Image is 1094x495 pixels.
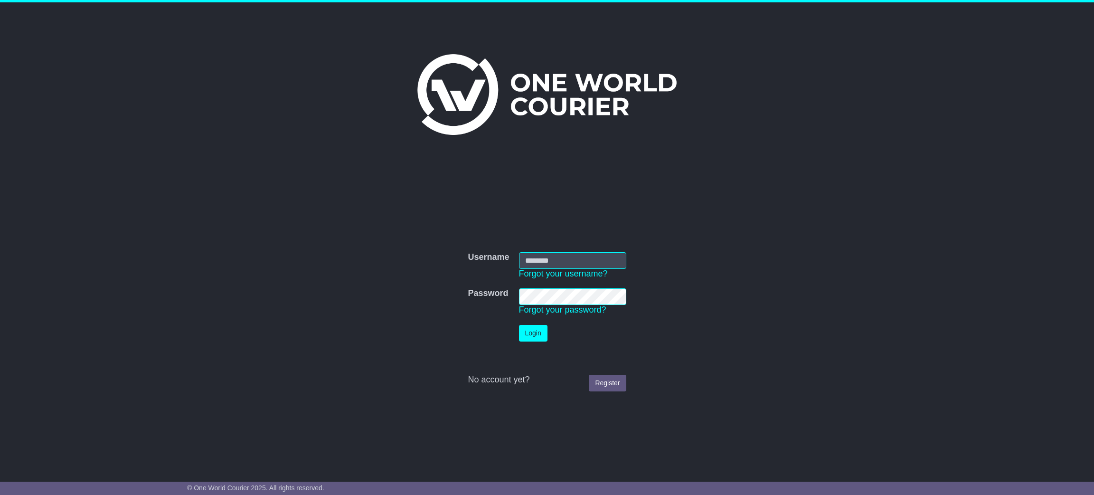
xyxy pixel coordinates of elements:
[187,484,324,492] span: © One World Courier 2025. All rights reserved.
[468,288,508,299] label: Password
[468,375,626,385] div: No account yet?
[519,269,608,278] a: Forgot your username?
[589,375,626,391] a: Register
[519,325,547,342] button: Login
[417,54,677,135] img: One World
[468,252,509,263] label: Username
[519,305,606,314] a: Forgot your password?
